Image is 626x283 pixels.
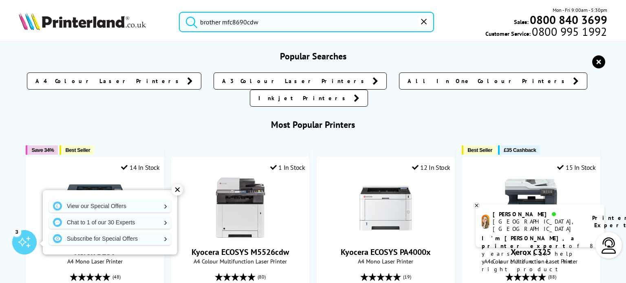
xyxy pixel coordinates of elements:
[601,237,617,254] img: user-headset-light.svg
[485,28,607,37] span: Customer Service:
[514,18,529,26] span: Sales:
[49,200,171,213] a: View our Special Offers
[482,235,598,273] p: of 8 years! I can help you choose the right product
[19,12,146,30] img: Printerland Logo
[49,232,171,245] a: Subscribe for Special Offers
[210,232,271,240] a: Kyocera ECOSYS M5526cdw
[250,90,368,107] a: Inkjet Printers
[498,145,540,155] button: £35 Cashback
[12,227,21,236] div: 3
[192,247,289,257] a: Kyocera ECOSYS M5526cdw
[412,163,450,171] div: 12 In Stock
[49,216,171,229] a: Chat to 1 of our 30 Experts
[531,28,607,35] span: 0800 995 1992
[121,163,159,171] div: 14 In Stock
[530,12,607,27] b: 0800 840 3699
[341,247,431,257] a: Kyocera ECOSYS PA4000x
[557,163,595,171] div: 15 In Stock
[399,72,587,90] a: All In One Colour Printers
[222,77,368,85] span: A3 Colour Laser Printers
[64,178,126,239] img: Xerox B230
[466,257,595,265] span: A4 Colour Multifunction Laser Printer
[355,232,416,240] a: Kyocera ECOSYS PA4000x
[462,145,496,155] button: Best Seller
[60,145,94,155] button: Best Seller
[19,50,607,62] h3: Popular Searches
[19,12,169,32] a: Printerland Logo
[30,257,159,265] span: A4 Mono Laser Printer
[553,6,607,14] span: Mon - Fri 9:00am - 5:30pm
[26,145,58,155] button: Save 34%
[258,94,350,102] span: Inkjet Printers
[504,147,536,153] span: £35 Cashback
[19,119,607,130] h3: Most Popular Printers
[214,72,387,90] a: A3 Colour Laser Printers
[270,163,305,171] div: 1 In Stock
[65,147,90,153] span: Best Seller
[482,235,577,250] b: I'm [PERSON_NAME], a printer expert
[321,257,450,265] span: A4 Mono Laser Printer
[355,178,416,239] img: Kyocera ECOSYS PA4000x
[27,72,201,90] a: A4 Colour Laser Printers
[31,147,54,153] span: Save 34%
[210,178,271,239] img: Kyocera ECOSYS M5526cdw
[176,257,305,265] span: A4 Colour Multifunction Laser Printer
[467,147,492,153] span: Best Seller
[493,211,582,218] div: [PERSON_NAME]
[408,77,569,85] span: All In One Colour Printers
[529,16,607,24] a: 0800 840 3699
[500,178,562,239] img: Xerox C325
[172,184,183,195] div: ✕
[482,215,489,229] img: amy-livechat.png
[179,12,434,32] input: Search pro
[35,77,183,85] span: A4 Colour Laser Printers
[493,218,582,233] div: [GEOGRAPHIC_DATA], [GEOGRAPHIC_DATA]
